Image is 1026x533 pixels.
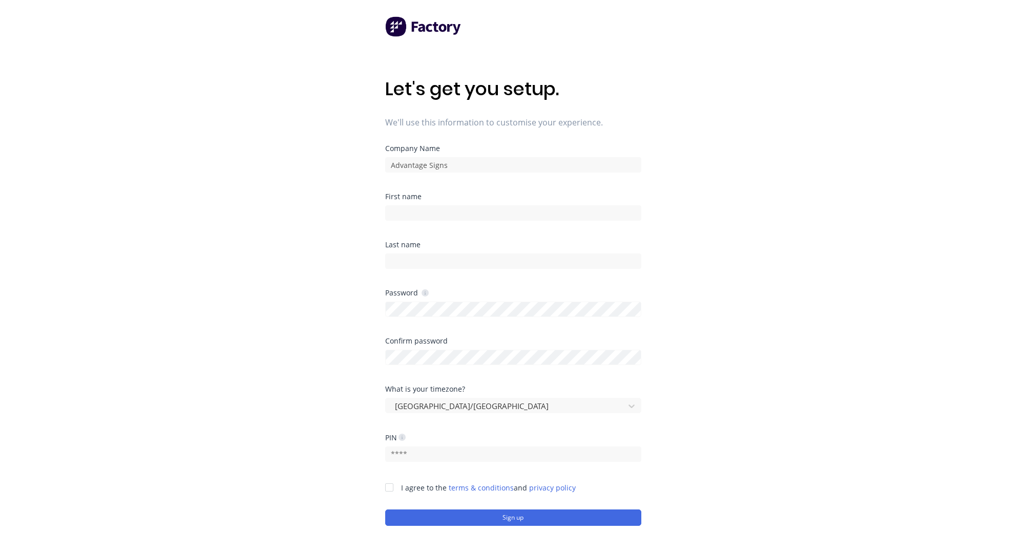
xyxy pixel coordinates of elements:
[385,386,641,393] div: What is your timezone?
[385,145,641,152] div: Company Name
[385,78,641,100] h1: Let's get you setup.
[385,337,641,345] div: Confirm password
[385,193,641,200] div: First name
[385,509,641,526] button: Sign up
[449,483,514,493] a: terms & conditions
[385,288,429,297] div: Password
[529,483,576,493] a: privacy policy
[385,241,641,248] div: Last name
[401,483,576,493] span: I agree to the and
[385,433,406,442] div: PIN
[385,16,462,37] img: Factory
[385,116,641,129] span: We'll use this information to customise your experience.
